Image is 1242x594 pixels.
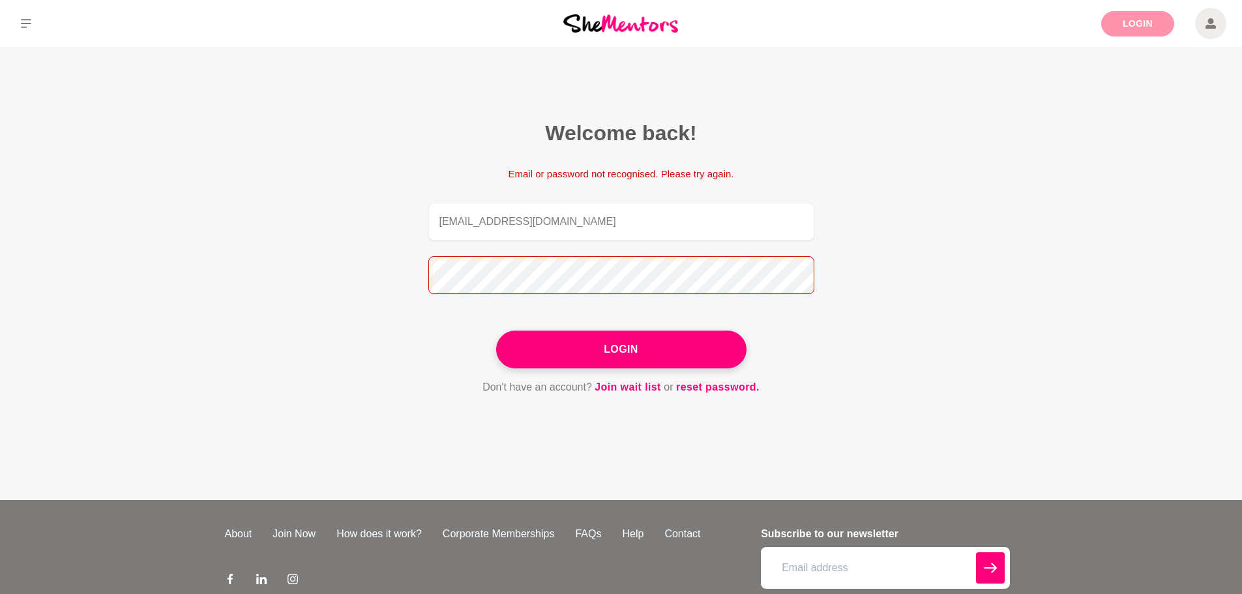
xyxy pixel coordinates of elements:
input: Email address [761,547,1009,589]
input: Email address [428,203,814,241]
a: reset password. [676,379,760,396]
a: Contact [654,526,711,542]
button: Login [496,331,747,368]
img: She Mentors Logo [563,14,678,32]
a: FAQs [565,526,612,542]
a: Instagram [288,573,298,589]
a: Help [612,526,654,542]
a: Join Now [262,526,326,542]
h2: Welcome back! [428,120,814,146]
a: Login [1101,11,1174,37]
p: Don't have an account? or [428,379,814,396]
a: Facebook [225,573,235,589]
p: Email or password not recognised. Please try again. [496,167,747,182]
a: Corporate Memberships [432,526,565,542]
a: About [214,526,263,542]
a: Join wait list [595,379,661,396]
a: How does it work? [326,526,432,542]
h4: Subscribe to our newsletter [761,526,1009,542]
a: LinkedIn [256,573,267,589]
